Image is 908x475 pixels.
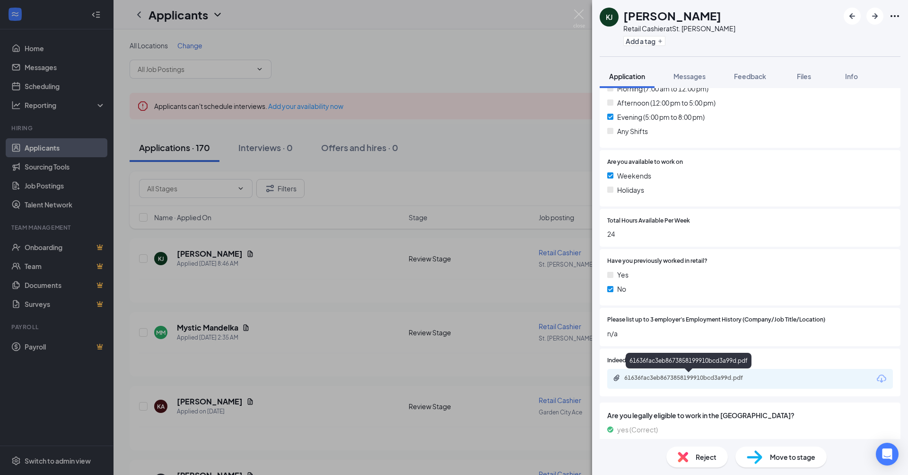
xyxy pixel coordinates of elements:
button: PlusAdd a tag [623,36,665,46]
span: Messages [673,72,706,81]
span: Please list up to 3 employer's Employment History (Company/Job Title/Location) [607,315,825,324]
span: Indeed Resume [607,356,649,365]
span: n/a [607,328,893,339]
svg: Plus [657,38,663,44]
span: Any Shifts [617,126,648,136]
span: No [617,284,626,294]
svg: Download [876,373,887,385]
span: Are you legally eligible to work in the [GEOGRAPHIC_DATA]? [607,410,893,421]
svg: Paperclip [613,374,620,382]
span: Info [845,72,858,81]
a: Paperclip61636fac3eb8673858199910bcd3a99d.pdf [613,374,766,383]
span: no [617,439,625,449]
span: Feedback [734,72,766,81]
span: Reject [696,452,716,462]
div: 61636fac3eb8673858199910bcd3a99d.pdf [624,374,757,382]
span: Are you available to work on [607,158,683,167]
span: Have you previously worked in retail? [607,257,707,266]
div: Retail Cashier at St. [PERSON_NAME] [623,24,735,33]
span: Holidays [617,185,644,195]
button: ArrowLeftNew [844,8,861,25]
span: Yes [617,269,629,280]
h1: [PERSON_NAME] [623,8,721,24]
div: 61636fac3eb8673858199910bcd3a99d.pdf [626,353,751,368]
div: KJ [606,12,612,22]
span: Weekends [617,170,651,181]
svg: ArrowLeftNew [847,10,858,22]
svg: Ellipses [889,10,900,22]
button: ArrowRight [866,8,883,25]
span: 24 [607,229,893,239]
span: Application [609,72,645,81]
div: Open Intercom Messenger [876,443,899,466]
span: Afternoon (12:00 pm to 5:00 pm) [617,98,716,108]
span: Total Hours Available Per Week [607,216,690,225]
span: Move to stage [770,452,815,462]
span: Evening (5:00 pm to 8:00 pm) [617,112,705,122]
svg: ArrowRight [869,10,881,22]
span: yes (Correct) [617,424,658,435]
span: Morning (7:00 am to 12:00 pm) [617,83,708,94]
span: Files [797,72,811,81]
